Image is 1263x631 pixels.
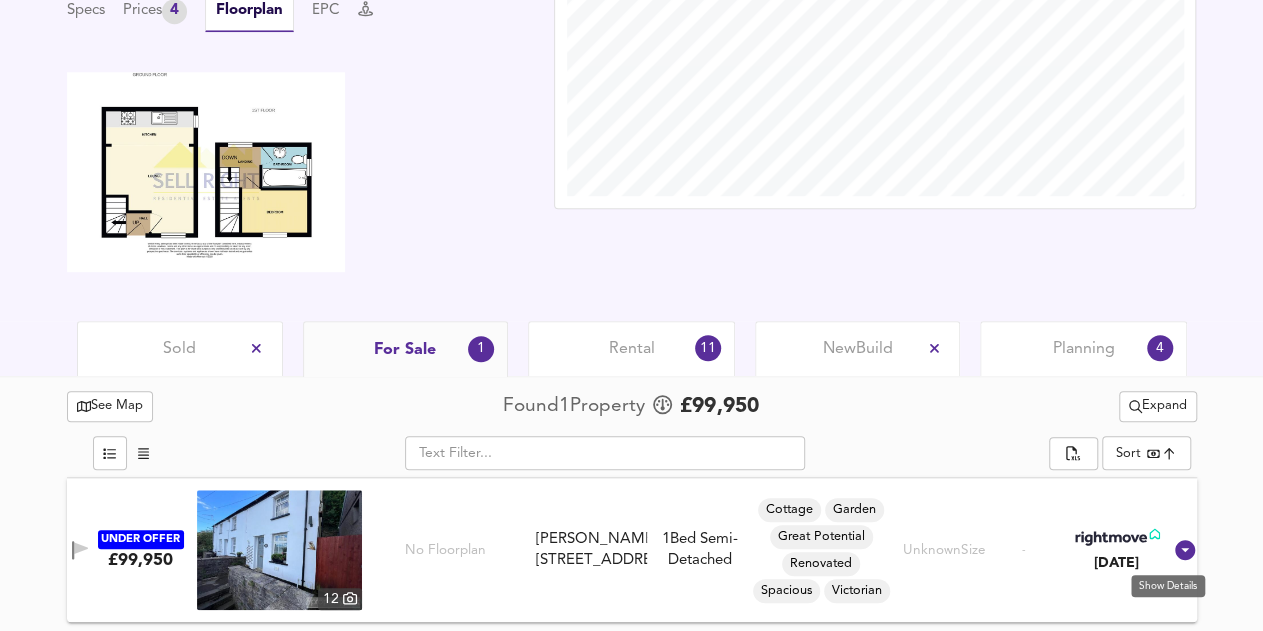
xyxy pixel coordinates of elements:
[503,393,650,420] div: Found 1 Propert y
[1147,335,1173,361] div: 4
[318,588,362,610] div: 12
[67,391,154,422] button: See Map
[536,529,647,572] div: [PERSON_NAME][STREET_ADDRESS]
[824,579,890,603] div: Victorian
[197,490,362,610] a: property thumbnail 12
[67,478,1197,622] div: UNDER OFFER£99,950 property thumbnail 12 No Floorplan[PERSON_NAME][STREET_ADDRESS]1Bed Semi-Detac...
[405,541,486,560] span: No Floorplan
[468,336,494,362] div: 1
[1022,543,1026,558] span: -
[770,528,873,546] span: Great Potential
[1116,444,1141,463] div: Sort
[67,72,345,272] img: floor-plan
[782,552,860,576] div: Renovated
[1071,553,1160,573] div: [DATE]
[405,436,805,470] input: Text Filter...
[753,579,820,603] div: Spacious
[680,392,758,422] span: £ 99,950
[197,490,362,610] img: property thumbnail
[1049,437,1097,471] div: split button
[825,498,884,522] div: Garden
[758,498,821,522] div: Cottage
[1119,391,1197,422] div: split button
[770,525,873,549] div: Great Potential
[1119,391,1197,422] button: Expand
[824,582,890,600] span: Victorian
[1102,436,1191,470] div: Sort
[1052,338,1114,360] span: Planning
[98,530,184,549] div: UNDER OFFER
[77,395,144,418] span: See Map
[374,339,436,361] span: For Sale
[1129,395,1187,418] span: Expand
[825,501,884,519] span: Garden
[163,338,196,360] span: Sold
[695,335,721,361] div: 11
[758,501,821,519] span: Cottage
[609,338,655,360] span: Rental
[902,539,986,563] div: Unknown Size
[108,549,173,571] div: £99,950
[823,338,893,360] span: New Build
[655,529,745,572] div: 1 Bed Semi-Detached
[753,582,820,600] span: Spacious
[782,555,860,573] span: Renovated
